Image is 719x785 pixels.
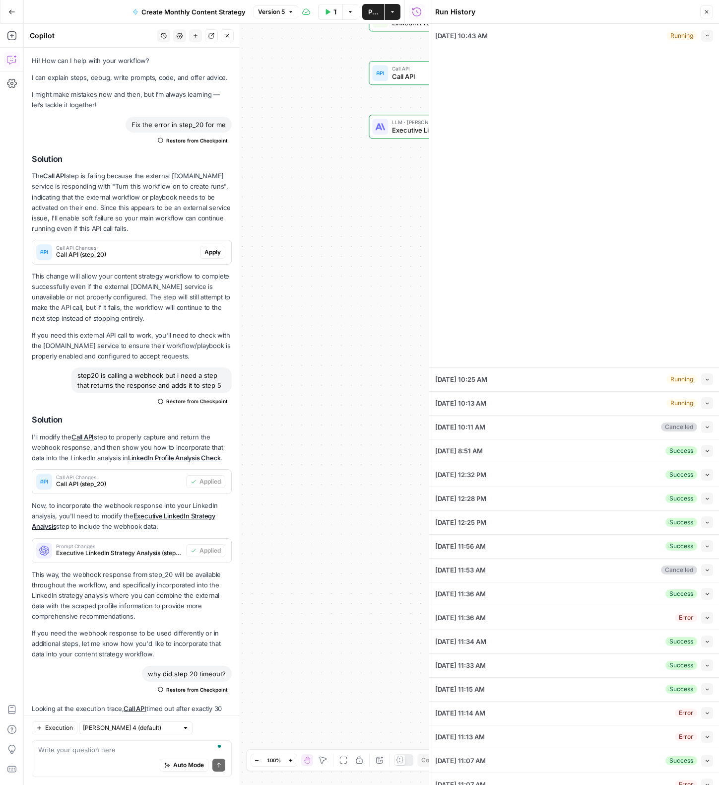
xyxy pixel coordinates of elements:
[665,470,697,479] div: Success
[661,566,697,574] div: Cancelled
[369,115,523,139] div: LLM · [PERSON_NAME] 4.5Executive LinkedIn Strategy Analysis
[71,367,232,393] div: step20 is calling a webhook but i need a step that returns the response and adds it to step 5
[369,8,523,32] div: LinkedIn Profile Data Collection
[666,399,697,408] div: Running
[665,685,697,694] div: Success
[56,245,196,250] span: Call API Changes
[32,512,215,530] a: Executive LinkedIn Strategy Analysis
[435,756,486,766] span: [DATE] 11:07 AM
[32,432,232,463] p: I'll modify the step to properly capture and return the webhook response, and then show you how t...
[32,154,232,164] h2: Solution
[83,723,178,733] input: Claude Sonnet 4 (default)
[56,250,196,259] span: Call API (step_20)
[267,756,281,764] span: 100%
[166,397,228,405] span: Restore from Checkpoint
[421,756,436,765] span: Copy
[675,613,697,622] div: Error
[186,475,225,488] button: Applied
[32,570,232,622] p: This way, the webhook response from step_20 will be available throughout the workflow, and specif...
[154,684,232,696] button: Restore from Checkpoint
[665,637,697,646] div: Success
[665,661,697,670] div: Success
[435,494,486,503] span: [DATE] 12:28 PM
[369,61,523,85] div: Call APICall API
[675,709,697,717] div: Error
[200,246,225,259] button: Apply
[435,374,487,384] span: [DATE] 10:25 AM
[199,477,221,486] span: Applied
[30,31,154,41] div: Copilot
[435,398,486,408] span: [DATE] 10:13 AM
[417,754,440,767] button: Copy
[141,7,246,17] span: Create Monthly Content Strategy
[435,708,485,718] span: [DATE] 11:14 AM
[368,7,378,17] span: Publish
[665,756,697,765] div: Success
[392,65,492,72] span: Call API
[392,71,492,81] span: Call API
[43,172,65,180] a: Call API
[435,446,483,456] span: [DATE] 8:51 AM
[392,18,495,28] span: LinkedIn Profile Data Collection
[392,118,495,126] span: LLM · [PERSON_NAME] 4.5
[32,89,232,110] p: I might make mistakes now and then, but I’m always learning — let’s tackle it together!
[186,544,225,557] button: Applied
[435,517,486,527] span: [DATE] 12:25 PM
[665,518,697,527] div: Success
[38,745,225,755] textarea: To enrich screen reader interactions, please activate Accessibility in Grammarly extension settings
[362,4,384,20] button: Publish
[154,135,232,146] button: Restore from Checkpoint
[392,125,495,135] span: Executive LinkedIn Strategy Analysis
[166,137,228,144] span: Restore from Checkpoint
[154,395,232,407] button: Restore from Checkpoint
[435,613,486,623] span: [DATE] 11:36 AM
[45,723,73,732] span: Execution
[32,721,77,734] button: Execution
[435,422,485,432] span: [DATE] 10:11 AM
[435,589,486,599] span: [DATE] 11:36 AM
[127,4,252,20] button: Create Monthly Content Strategy
[665,589,697,598] div: Success
[32,704,232,724] p: Looking at the execution trace, timed out after exactly 30 seconds, which suggests a few possible...
[32,56,232,66] p: Hi! How can I help with your workflow?
[56,480,182,489] span: Call API (step_20)
[56,544,182,549] span: Prompt Changes
[675,732,697,741] div: Error
[435,637,486,646] span: [DATE] 11:34 AM
[173,761,204,770] span: Auto Mode
[32,500,232,532] p: Now, to incorporate the webhook response into your LinkedIn analysis, you'll need to modify the s...
[435,31,488,41] span: [DATE] 10:43 AM
[435,541,486,551] span: [DATE] 11:56 AM
[199,546,221,555] span: Applied
[124,705,146,713] a: Call API
[32,72,232,83] p: I can explain steps, debug, write prompts, code, and offer advice.
[666,31,697,40] div: Running
[71,433,94,441] a: Call API
[32,330,232,361] p: If you need this external API call to work, you'll need to check with the [DOMAIN_NAME] service t...
[254,5,298,18] button: Version 5
[204,248,221,257] span: Apply
[32,271,232,324] p: This change will allow your content strategy workflow to complete successfully even if the extern...
[258,7,285,16] span: Version 5
[32,171,232,234] p: The step is failing because the external [DOMAIN_NAME] service is responding with "Turn this work...
[56,475,182,480] span: Call API Changes
[333,7,336,17] span: Test Data
[166,686,228,694] span: Restore from Checkpoint
[435,470,486,480] span: [DATE] 12:32 PM
[160,759,208,772] button: Auto Mode
[128,454,221,462] a: LinkedIn Profile Analysis Check
[661,423,697,431] div: Cancelled
[142,666,232,682] div: why did step 20 timeout?
[126,117,232,133] div: Fix the error in step_20 for me
[435,660,486,670] span: [DATE] 11:33 AM
[435,684,485,694] span: [DATE] 11:15 AM
[318,4,342,20] button: Test Data
[435,565,486,575] span: [DATE] 11:53 AM
[32,415,232,425] h2: Solution
[665,542,697,551] div: Success
[666,375,697,384] div: Running
[665,446,697,455] div: Success
[665,494,697,503] div: Success
[435,732,485,742] span: [DATE] 11:13 AM
[56,549,182,558] span: Executive LinkedIn Strategy Analysis (step_7)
